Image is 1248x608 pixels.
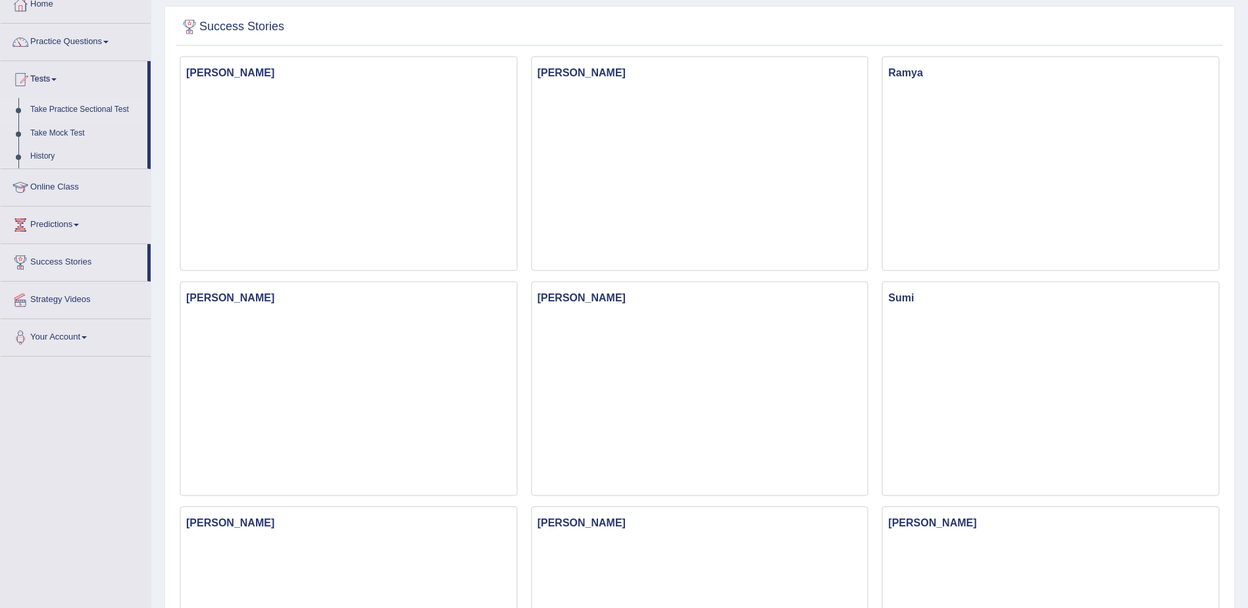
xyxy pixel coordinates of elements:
[532,289,868,307] h3: [PERSON_NAME]
[1,169,151,202] a: Online Class
[532,514,868,532] h3: [PERSON_NAME]
[181,289,516,307] h3: [PERSON_NAME]
[180,17,284,37] h2: Success Stories
[181,64,516,82] h3: [PERSON_NAME]
[1,244,147,277] a: Success Stories
[24,122,147,145] a: Take Mock Test
[1,207,151,240] a: Predictions
[181,514,516,532] h3: [PERSON_NAME]
[1,24,151,57] a: Practice Questions
[532,64,868,82] h3: [PERSON_NAME]
[24,98,147,122] a: Take Practice Sectional Test
[1,319,151,352] a: Your Account
[1,61,147,94] a: Tests
[883,64,1218,82] h3: Ramya
[24,145,147,168] a: History
[1,282,151,315] a: Strategy Videos
[883,289,1218,307] h3: Sumi
[883,514,1218,532] h3: [PERSON_NAME]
